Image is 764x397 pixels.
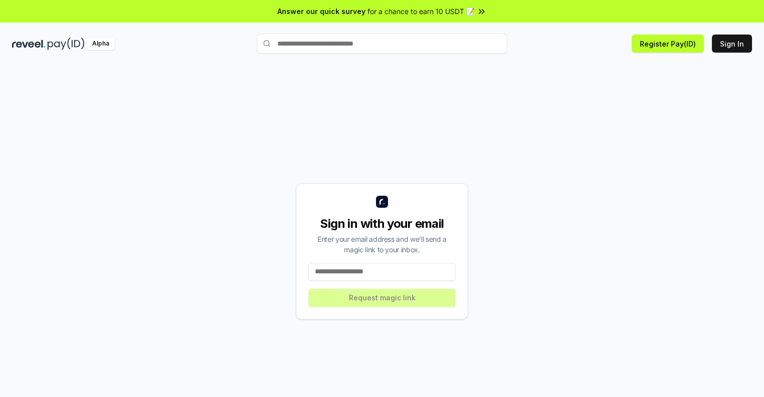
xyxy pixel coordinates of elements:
img: logo_small [376,196,388,208]
span: for a chance to earn 10 USDT 📝 [367,6,475,17]
div: Alpha [87,38,115,50]
button: Sign In [712,35,752,53]
div: Enter your email address and we’ll send a magic link to your inbox. [308,234,456,255]
img: pay_id [48,38,85,50]
img: reveel_dark [12,38,46,50]
button: Register Pay(ID) [632,35,704,53]
span: Answer our quick survey [277,6,365,17]
div: Sign in with your email [308,216,456,232]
